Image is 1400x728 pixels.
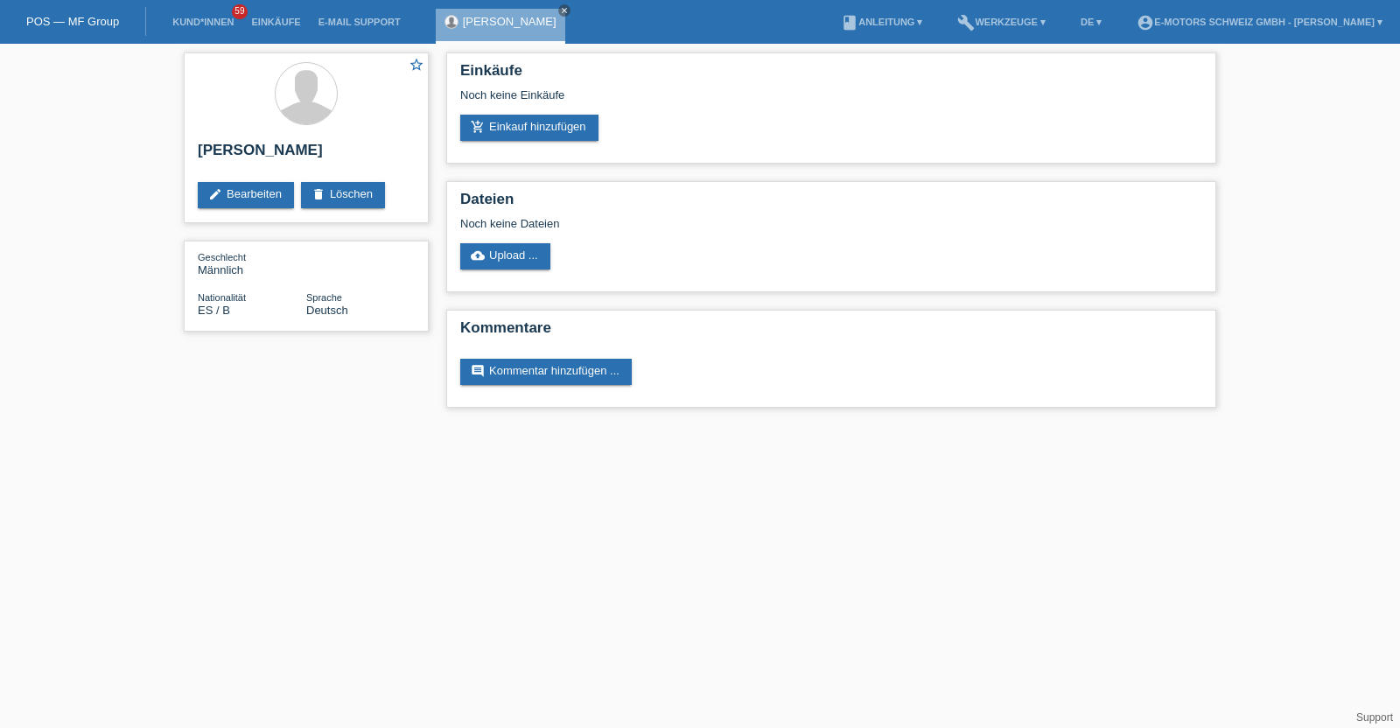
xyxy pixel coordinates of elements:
[948,17,1054,27] a: buildWerkzeuge ▾
[460,359,632,385] a: commentKommentar hinzufügen ...
[198,252,246,262] span: Geschlecht
[26,15,119,28] a: POS — MF Group
[460,115,598,141] a: add_shopping_cartEinkauf hinzufügen
[242,17,309,27] a: Einkäufe
[471,120,485,134] i: add_shopping_cart
[310,17,409,27] a: E-Mail Support
[1356,711,1393,724] a: Support
[409,57,424,75] a: star_border
[1137,14,1154,31] i: account_circle
[471,248,485,262] i: cloud_upload
[558,4,570,17] a: close
[460,243,550,269] a: cloud_uploadUpload ...
[306,304,348,317] span: Deutsch
[301,182,385,208] a: deleteLöschen
[198,142,415,168] h2: [PERSON_NAME]
[560,6,569,15] i: close
[311,187,325,201] i: delete
[198,304,230,317] span: Spanien / B / 09.05.2022
[232,4,248,19] span: 59
[208,187,222,201] i: edit
[460,217,995,230] div: Noch keine Dateien
[832,17,931,27] a: bookAnleitung ▾
[164,17,242,27] a: Kund*innen
[471,364,485,378] i: comment
[957,14,975,31] i: build
[198,182,294,208] a: editBearbeiten
[1128,17,1391,27] a: account_circleE-Motors Schweiz GmbH - [PERSON_NAME] ▾
[1072,17,1110,27] a: DE ▾
[460,191,1202,217] h2: Dateien
[460,319,1202,346] h2: Kommentare
[460,88,1202,115] div: Noch keine Einkäufe
[463,15,556,28] a: [PERSON_NAME]
[198,292,246,303] span: Nationalität
[198,250,306,276] div: Männlich
[460,62,1202,88] h2: Einkäufe
[409,57,424,73] i: star_border
[841,14,858,31] i: book
[306,292,342,303] span: Sprache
